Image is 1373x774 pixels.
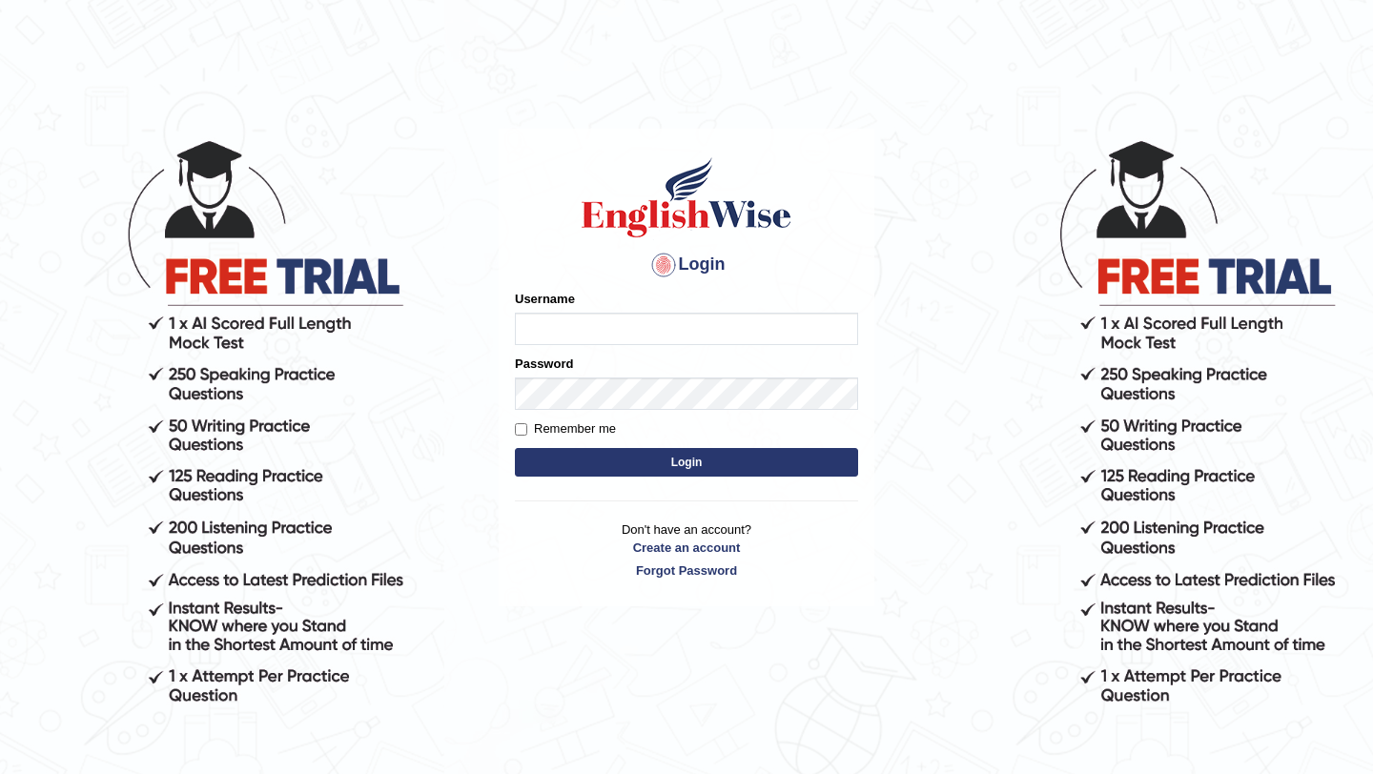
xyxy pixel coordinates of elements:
[515,423,527,436] input: Remember me
[515,290,575,308] label: Username
[578,154,795,240] img: Logo of English Wise sign in for intelligent practice with AI
[515,355,573,373] label: Password
[515,561,858,580] a: Forgot Password
[515,448,858,477] button: Login
[515,520,858,580] p: Don't have an account?
[515,419,616,438] label: Remember me
[515,250,858,280] h4: Login
[515,539,858,557] a: Create an account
